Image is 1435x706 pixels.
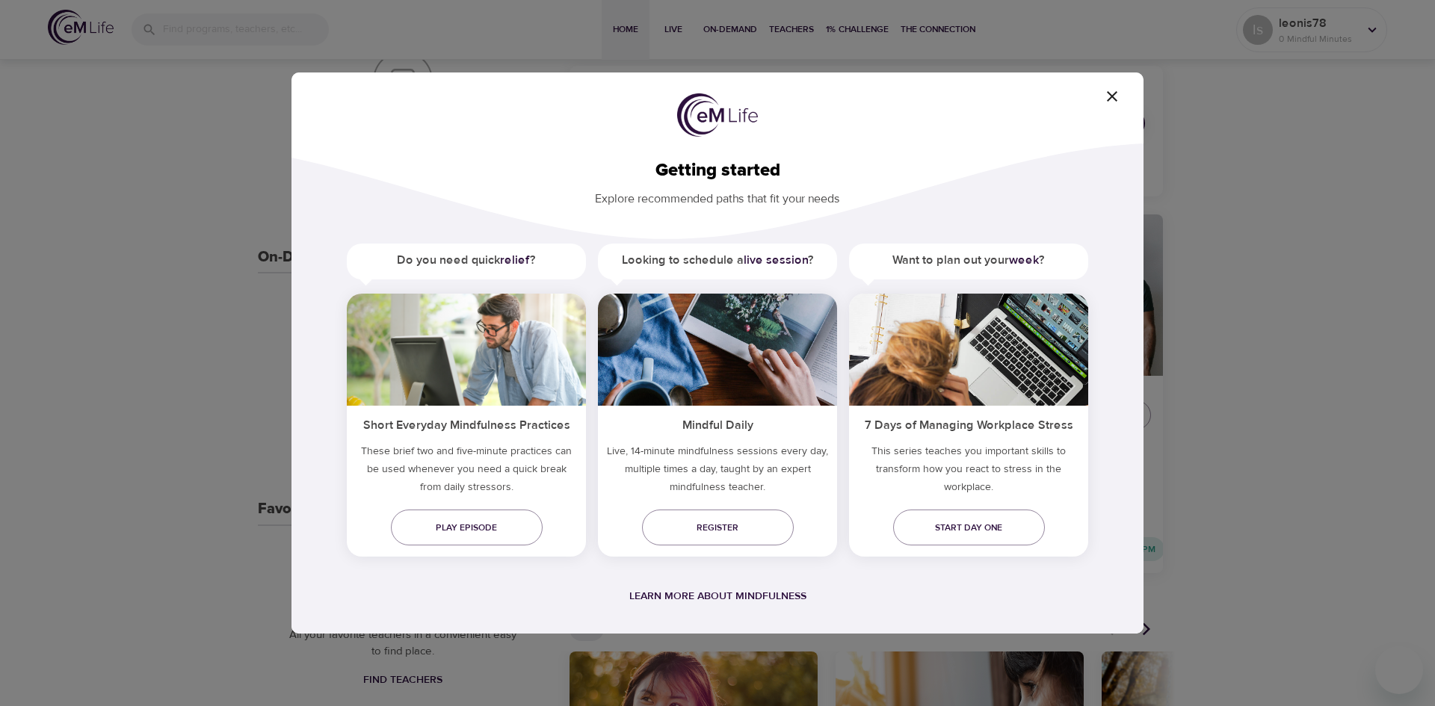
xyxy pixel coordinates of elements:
h2: Getting started [315,160,1120,182]
p: Explore recommended paths that fit your needs [315,182,1120,208]
h5: Short Everyday Mindfulness Practices [347,406,586,442]
p: Live, 14-minute mindfulness sessions every day, multiple times a day, taught by an expert mindful... [598,442,837,502]
a: Register [642,510,794,545]
a: relief [500,253,530,267]
h5: Mindful Daily [598,406,837,442]
p: This series teaches you important skills to transform how you react to stress in the workplace. [849,442,1088,502]
h5: These brief two and five-minute practices can be used whenever you need a quick break from daily ... [347,442,586,502]
img: ims [598,294,837,406]
span: Play episode [403,520,531,536]
h5: Looking to schedule a ? [598,244,837,277]
a: Start day one [893,510,1045,545]
img: logo [677,93,758,137]
a: Learn more about mindfulness [629,589,806,603]
a: live session [744,253,808,267]
img: ims [347,294,586,406]
h5: 7 Days of Managing Workplace Stress [849,406,1088,442]
a: week [1009,253,1039,267]
h5: Want to plan out your ? [849,244,1088,277]
a: Play episode [391,510,543,545]
img: ims [849,294,1088,406]
span: Register [654,520,782,536]
span: Start day one [905,520,1033,536]
h5: Do you need quick ? [347,244,586,277]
